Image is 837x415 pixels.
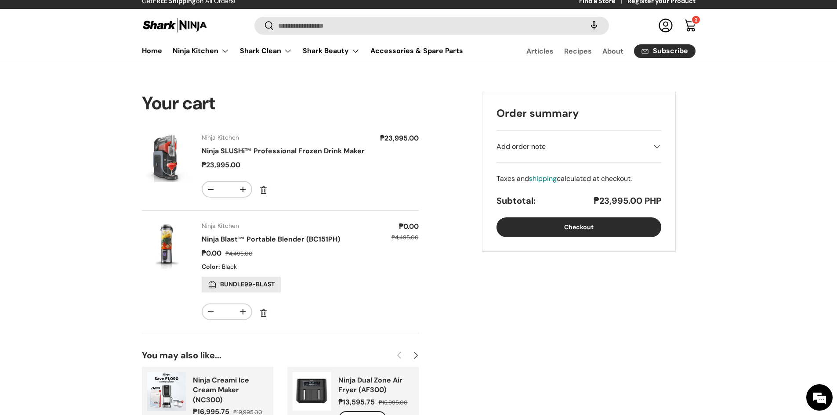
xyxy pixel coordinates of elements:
[167,42,235,60] summary: Ninja Kitchen
[142,92,419,115] h1: Your cart
[142,42,463,60] nav: Primary
[202,235,340,244] a: Ninja Blast™ Portable Blender (BC151PH)
[695,17,697,23] span: 2
[602,43,623,60] a: About
[526,43,554,60] a: Articles
[235,42,297,60] summary: Shark Clean
[380,134,419,143] strong: ₱23,995.00
[142,349,391,361] h2: You may also like...
[297,42,365,60] summary: Shark Beauty
[202,249,224,258] dd: ₱0.00
[193,375,249,404] a: Ninja Creami Ice Cream Maker (NC300)
[496,195,536,207] h3: Subtotal:
[496,217,661,237] button: Checkout
[202,277,361,293] ul: Discount
[225,250,253,257] s: ₱4,495.00
[142,42,162,59] a: Home
[202,133,367,142] div: Ninja Kitchen
[580,16,608,35] speech-search-button: Search by voice
[256,182,272,198] a: Remove
[219,182,235,197] input: Quantity
[371,221,419,232] dd: ₱0.00
[338,375,402,394] a: Ninja Dual Zone Air Fryer (AF300)
[142,221,191,271] img: ninja-blast-portable-blender-black-left-side-view-sharkninja-philippines
[564,43,592,60] a: Recipes
[202,263,220,271] strong: Color:
[202,221,361,231] div: Ninja Kitchen
[391,234,419,241] s: ₱4,495.00
[505,42,696,60] nav: Secondary
[634,44,696,58] a: Subscribe
[594,195,661,207] p: ₱23,995.00 PHP
[222,263,237,271] dd: Black
[202,160,243,170] strong: ₱23,995.00
[653,47,688,54] span: Subscribe
[529,174,557,183] a: shipping
[142,17,208,34] img: Shark Ninja Philippines
[496,106,661,120] h2: Order summary
[370,42,463,59] a: Accessories & Spare Parts
[202,146,365,155] a: Ninja SLUSHi™ Professional Frozen Drink Maker
[496,173,661,184] div: Taxes and calculated at checkout.
[496,141,546,152] span: Add order note
[202,277,281,292] div: BUNDLE99-BLAST
[219,304,235,319] input: Quantity
[256,305,272,321] a: Remove
[496,131,661,162] summary: Add order note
